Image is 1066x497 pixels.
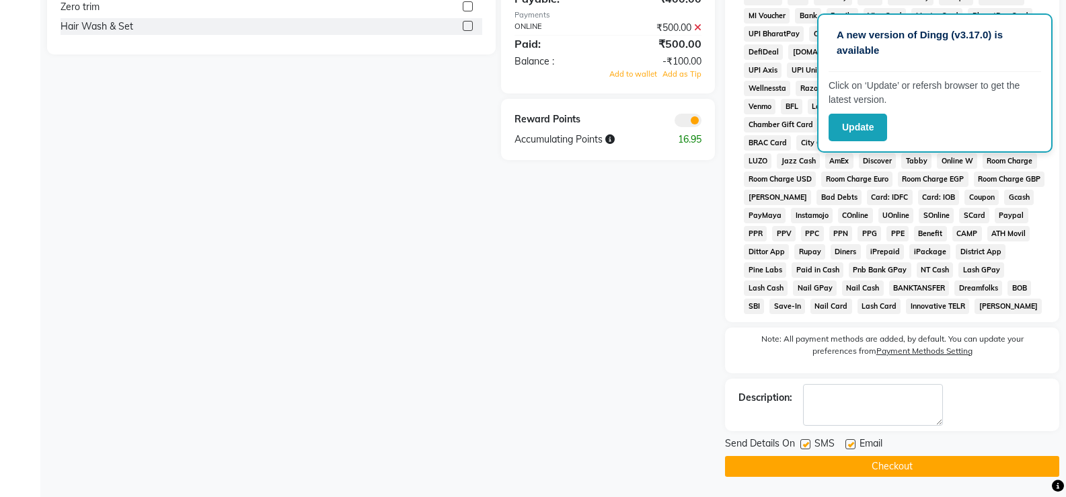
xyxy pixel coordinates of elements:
[889,280,950,296] span: BANKTANSFER
[662,69,701,79] span: Add as Tip
[788,44,856,60] span: [DOMAIN_NAME]
[793,280,837,296] span: Nail GPay
[810,299,852,314] span: Nail Card
[504,54,608,69] div: Balance :
[608,54,712,69] div: -₹100.00
[744,44,783,60] span: DefiDeal
[911,8,962,24] span: Master Card
[809,26,859,42] span: Other Cards
[744,8,790,24] span: MI Voucher
[504,112,608,127] div: Reward Points
[744,280,788,296] span: Lash Cash
[738,391,792,405] div: Description:
[858,226,881,241] span: PPG
[796,81,838,96] span: Razorpay
[660,132,712,147] div: 16.95
[504,21,608,35] div: ONLINE
[829,114,887,141] button: Update
[914,226,947,241] span: Benefit
[964,190,999,205] span: Coupon
[898,171,968,187] span: Room Charge EGP
[796,135,837,151] span: City Card
[952,226,982,241] span: CAMP
[827,8,858,24] span: Family
[901,153,931,169] span: Tabby
[860,436,882,453] span: Email
[886,226,909,241] span: PPE
[829,226,853,241] span: PPN
[919,208,954,223] span: SOnline
[744,262,786,278] span: Pine Labs
[838,208,873,223] span: COnline
[937,153,977,169] span: Online W
[777,153,820,169] span: Jazz Cash
[744,99,775,114] span: Venmo
[744,244,789,260] span: Dittor App
[744,153,771,169] span: LUZO
[772,226,796,241] span: PPV
[983,153,1037,169] span: Room Charge
[816,190,862,205] span: Bad Debts
[866,244,905,260] span: iPrepaid
[795,8,821,24] span: Bank
[744,208,786,223] span: PayMaya
[837,28,1033,58] p: A new version of Dingg (v3.17.0) is available
[909,244,950,260] span: iPackage
[864,8,907,24] span: Visa Card
[906,299,969,314] span: Innovative TELR
[609,69,657,79] span: Add to wallet
[608,36,712,52] div: ₹500.00
[608,21,712,35] div: ₹500.00
[515,9,701,21] div: Payments
[821,171,892,187] span: Room Charge Euro
[825,153,853,169] span: AmEx
[867,190,913,205] span: Card: IDFC
[744,190,811,205] span: [PERSON_NAME]
[987,226,1030,241] span: ATH Movil
[842,280,884,296] span: Nail Cash
[744,171,816,187] span: Room Charge USD
[918,190,960,205] span: Card: IOB
[974,171,1045,187] span: Room Charge GBP
[792,262,843,278] span: Paid in Cash
[831,244,861,260] span: Diners
[781,99,802,114] span: BFL
[744,135,791,151] span: BRAC Card
[769,299,805,314] span: Save-In
[787,63,829,78] span: UPI Union
[858,299,901,314] span: Lash Card
[744,81,790,96] span: Wellnessta
[744,63,782,78] span: UPI Axis
[814,436,835,453] span: SMS
[744,26,804,42] span: UPI BharatPay
[794,244,825,260] span: Rupay
[995,208,1028,223] span: Paypal
[1007,280,1031,296] span: BOB
[744,117,817,132] span: Chamber Gift Card
[61,20,133,34] div: Hair Wash & Set
[849,262,911,278] span: Pnb Bank GPay
[954,280,1002,296] span: Dreamfolks
[959,208,989,223] span: SCard
[725,436,795,453] span: Send Details On
[744,226,767,241] span: PPR
[859,153,897,169] span: Discover
[876,345,973,357] label: Payment Methods Setting
[968,8,1032,24] span: BharatPay Card
[958,262,1004,278] span: Lash GPay
[956,244,1005,260] span: District App
[504,132,660,147] div: Accumulating Points
[878,208,914,223] span: UOnline
[504,36,608,52] div: Paid:
[917,262,954,278] span: NT Cash
[808,99,846,114] span: LoanTap
[725,456,1059,477] button: Checkout
[1004,190,1034,205] span: Gcash
[829,79,1041,107] p: Click on ‘Update’ or refersh browser to get the latest version.
[975,299,1042,314] span: [PERSON_NAME]
[801,226,824,241] span: PPC
[744,299,764,314] span: SBI
[738,333,1046,362] label: Note: All payment methods are added, by default. You can update your preferences from
[791,208,833,223] span: Instamojo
